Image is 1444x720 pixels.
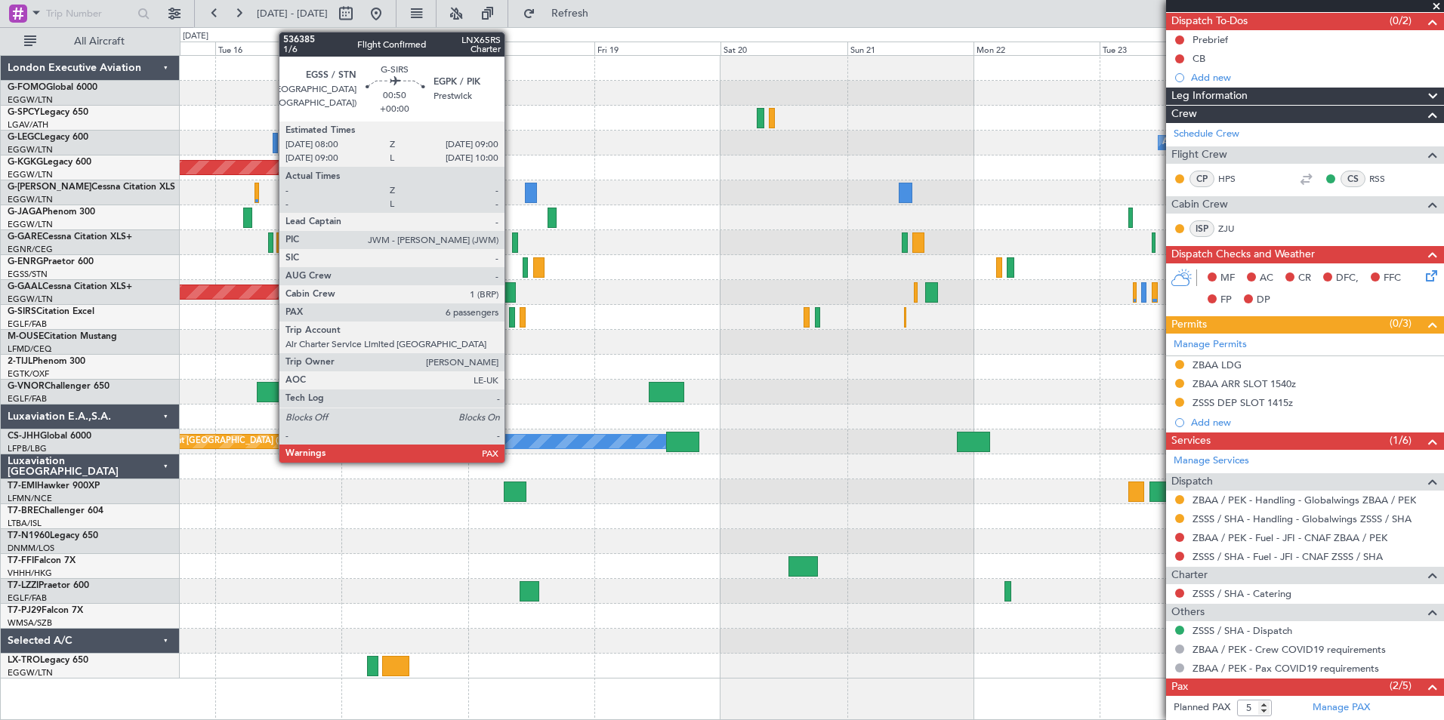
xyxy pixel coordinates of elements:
[8,294,53,305] a: EGGW/LTN
[594,42,720,55] div: Fri 19
[8,531,98,540] a: T7-N1960Legacy 650
[1193,550,1383,563] a: ZSSS / SHA - Fuel - JFI - CNAF ZSSS / SHA
[8,493,52,504] a: LFMN/NCE
[183,30,208,43] div: [DATE]
[468,42,594,55] div: Thu 18
[1218,222,1252,235] a: ZJU
[8,592,47,604] a: EGLF/FAB
[1193,494,1416,506] a: ZBAA / PEK - Handling - Globalwings ZBAA / PEK
[8,194,53,205] a: EGGW/LTN
[1193,52,1205,65] div: CB
[8,617,52,629] a: WMSA/SZB
[1260,271,1273,286] span: AC
[8,158,43,167] span: G-KGKG
[8,332,44,341] span: M-OUSE
[1191,71,1436,84] div: Add new
[8,133,88,142] a: G-LEGCLegacy 600
[8,343,51,355] a: LFMD/CEQ
[1390,13,1412,29] span: (0/2)
[1193,33,1228,46] div: Prebrief
[1220,293,1232,308] span: FP
[8,518,42,529] a: LTBA/ISL
[8,183,91,192] span: G-[PERSON_NAME]
[8,108,88,117] a: G-SPCYLegacy 650
[1189,220,1214,237] div: ISP
[8,282,132,291] a: G-GAALCessna Citation XLS+
[8,307,36,316] span: G-SIRS
[8,318,47,330] a: EGLF/FAB
[1171,567,1208,584] span: Charter
[8,257,43,266] span: G-ENRG
[8,133,40,142] span: G-LEGC
[973,42,1100,55] div: Mon 22
[8,606,83,615] a: T7-PJ29Falcon 7X
[8,208,95,217] a: G-JAGAPhenom 300
[1341,171,1365,187] div: CS
[8,531,50,540] span: T7-N1960
[8,656,40,665] span: LX-TRO
[8,568,52,579] a: VHHH/HKG
[1174,337,1247,352] a: Manage Permits
[8,144,53,155] a: EGGW/LTN
[8,506,103,515] a: T7-BREChallenger 604
[1193,396,1293,409] div: ZSSS DEP SLOT 1415z
[8,581,89,590] a: T7-LZZIPraetor 600
[8,282,42,291] span: G-GAAL
[8,581,39,590] span: T7-LZZI
[1162,131,1408,154] div: A/C Unavailable [GEOGRAPHIC_DATA] ([GEOGRAPHIC_DATA])
[1390,678,1412,694] span: (2/5)
[215,42,341,55] div: Tue 16
[341,42,467,55] div: Wed 17
[8,83,97,92] a: G-FOMOGlobal 6000
[720,42,847,55] div: Sat 20
[8,169,53,180] a: EGGW/LTN
[1174,127,1239,142] a: Schedule Crew
[8,382,110,391] a: G-VNORChallenger 650
[8,83,46,92] span: G-FOMO
[1298,271,1311,286] span: CR
[8,232,42,242] span: G-GARE
[8,543,54,554] a: DNMM/LOS
[1171,196,1228,214] span: Cabin Crew
[1384,271,1401,286] span: FFC
[8,482,37,491] span: T7-EMI
[129,430,367,453] div: Planned Maint [GEOGRAPHIC_DATA] ([GEOGRAPHIC_DATA])
[1171,316,1207,334] span: Permits
[8,382,45,391] span: G-VNOR
[1193,377,1296,390] div: ZBAA ARR SLOT 1540z
[1171,106,1197,123] span: Crew
[1174,454,1249,469] a: Manage Services
[8,219,53,230] a: EGGW/LTN
[1390,315,1412,331] span: (0/3)
[8,482,100,491] a: T7-EMIHawker 900XP
[1220,271,1235,286] span: MF
[46,2,133,25] input: Trip Number
[1189,171,1214,187] div: CP
[1313,700,1370,715] a: Manage PAX
[8,232,132,242] a: G-GARECessna Citation XLS+
[1193,662,1379,675] a: ZBAA / PEK - Pax COVID19 requirements
[1171,13,1248,30] span: Dispatch To-Dos
[538,8,602,19] span: Refresh
[8,506,39,515] span: T7-BRE
[8,158,91,167] a: G-KGKGLegacy 600
[1193,512,1412,525] a: ZSSS / SHA - Handling - Globalwings ZSSS / SHA
[1171,604,1205,621] span: Others
[39,36,159,47] span: All Aircraft
[1171,432,1211,450] span: Services
[8,357,32,366] span: 2-TIJL
[1193,587,1291,600] a: ZSSS / SHA - Catering
[8,94,53,106] a: EGGW/LTN
[8,393,47,405] a: EGLF/FAB
[1193,643,1386,656] a: ZBAA / PEK - Crew COVID19 requirements
[8,183,175,192] a: G-[PERSON_NAME]Cessna Citation XLS
[8,656,88,665] a: LX-TROLegacy 650
[1257,293,1270,308] span: DP
[8,108,40,117] span: G-SPCY
[1218,172,1252,186] a: HPS
[1193,624,1292,637] a: ZSSS / SHA - Dispatch
[1171,88,1248,105] span: Leg Information
[847,42,973,55] div: Sun 21
[516,2,606,26] button: Refresh
[1174,700,1230,715] label: Planned PAX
